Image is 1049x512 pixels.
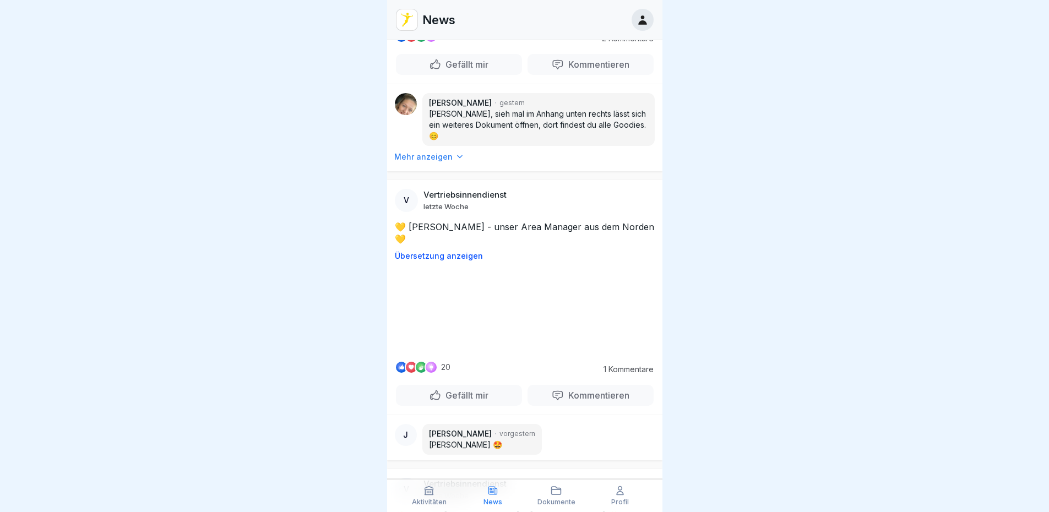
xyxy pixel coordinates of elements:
[499,429,535,439] p: vorgestern
[429,439,535,450] p: [PERSON_NAME] 🤩
[395,189,418,212] div: V
[412,498,447,506] p: Aktivitäten
[564,59,629,70] p: Kommentieren
[395,252,655,260] p: Übersetzung anzeigen
[564,390,629,401] p: Kommentieren
[441,59,488,70] p: Gefällt mir
[593,365,654,374] p: 1 Kommentare
[537,498,575,506] p: Dokumente
[394,151,453,162] p: Mehr anzeigen
[483,498,502,506] p: News
[423,202,469,211] p: letzte Woche
[395,424,417,446] div: J
[429,97,492,108] p: [PERSON_NAME]
[441,363,450,372] p: 20
[499,98,525,108] p: gestern
[422,13,455,27] p: News
[429,108,648,141] p: [PERSON_NAME], sieh mal im Anhang unten rechts lässt sich ein weiteres Dokument öffnen, dort find...
[395,478,418,501] div: V
[441,390,488,401] p: Gefällt mir
[395,221,655,245] p: 💛 [PERSON_NAME] - unser Area Manager aus dem Norden 💛
[423,190,507,200] p: Vertriebsinnendienst
[429,428,492,439] p: [PERSON_NAME]
[396,9,417,30] img: vd4jgc378hxa8p7qw0fvrl7x.png
[611,498,629,506] p: Profil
